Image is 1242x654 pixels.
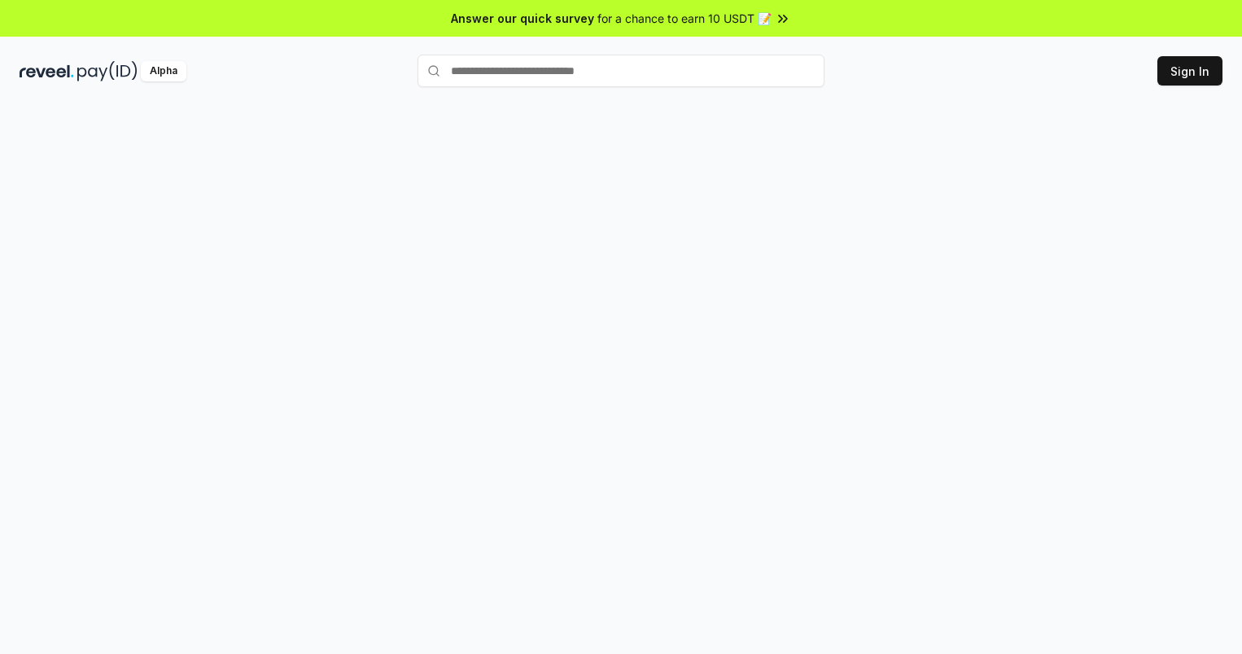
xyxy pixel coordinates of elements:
img: reveel_dark [20,61,74,81]
img: pay_id [77,61,138,81]
button: Sign In [1157,56,1222,86]
div: Alpha [141,61,186,81]
span: Answer our quick survey [451,10,594,27]
span: for a chance to earn 10 USDT 📝 [597,10,772,27]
